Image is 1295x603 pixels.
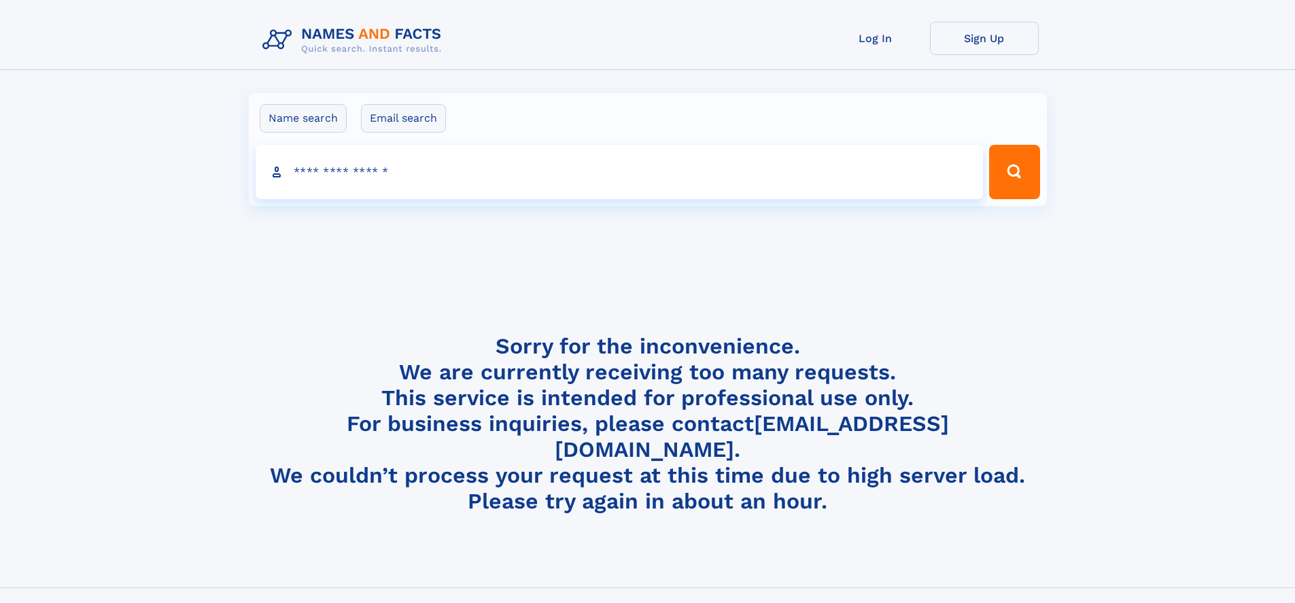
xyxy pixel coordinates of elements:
[930,22,1039,55] a: Sign Up
[361,104,446,133] label: Email search
[989,145,1039,199] button: Search Button
[256,145,984,199] input: search input
[260,104,347,133] label: Name search
[257,333,1039,515] h4: Sorry for the inconvenience. We are currently receiving too many requests. This service is intend...
[821,22,930,55] a: Log In
[257,22,453,58] img: Logo Names and Facts
[555,411,949,462] a: [EMAIL_ADDRESS][DOMAIN_NAME]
